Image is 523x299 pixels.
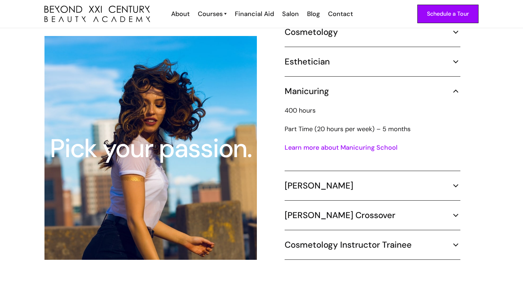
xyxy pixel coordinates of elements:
[323,9,356,19] a: Contact
[285,27,338,37] h5: Cosmetology
[282,9,299,19] div: Salon
[45,136,256,161] div: Pick your passion.
[285,180,353,191] h5: [PERSON_NAME]
[167,9,193,19] a: About
[230,9,278,19] a: Financial Aid
[171,9,190,19] div: About
[285,56,330,67] h5: Esthetician
[427,9,469,19] div: Schedule a Tour
[417,5,479,23] a: Schedule a Tour
[235,9,274,19] div: Financial Aid
[328,9,353,19] div: Contact
[307,9,320,19] div: Blog
[285,239,412,250] h5: Cosmetology Instructor Trainee
[285,106,460,134] p: 400 hours ‍ Part Time (20 hours per week) – 5 months
[44,6,150,22] a: home
[44,6,150,22] img: beyond 21st century beauty academy logo
[198,9,227,19] a: Courses
[198,9,223,19] div: Courses
[285,143,397,152] a: Learn more about Manicuring School
[285,210,395,221] h5: [PERSON_NAME] Crossover
[278,9,302,19] a: Salon
[302,9,323,19] a: Blog
[285,86,329,97] h5: Manicuring
[44,36,257,260] img: hair stylist student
